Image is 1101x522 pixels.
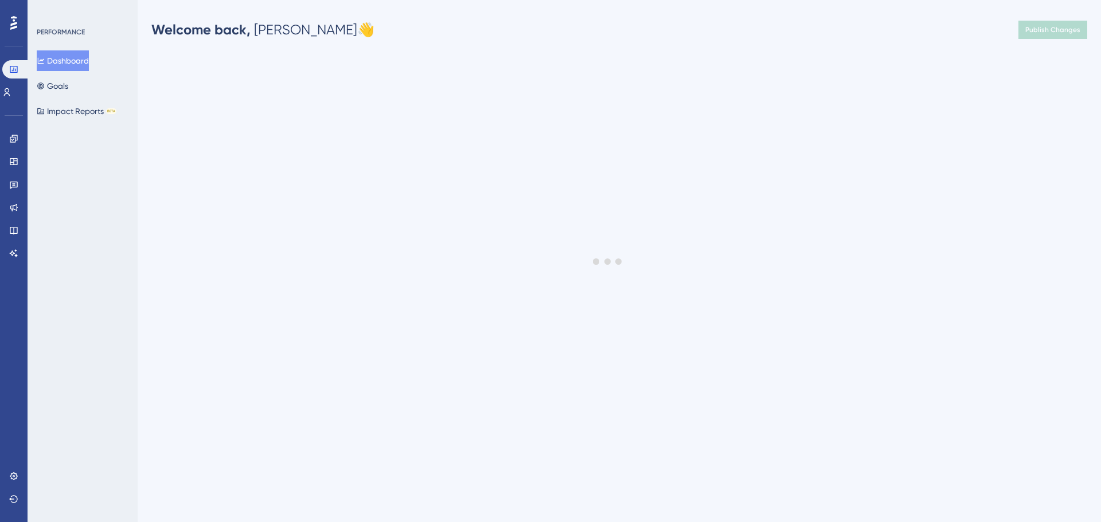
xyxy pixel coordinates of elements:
button: Dashboard [37,50,89,71]
span: Welcome back, [151,21,251,38]
button: Impact ReportsBETA [37,101,116,121]
button: Publish Changes [1018,21,1087,39]
div: BETA [106,108,116,114]
button: Goals [37,76,68,96]
div: [PERSON_NAME] 👋 [151,21,374,39]
span: Publish Changes [1025,25,1080,34]
div: PERFORMANCE [37,28,85,37]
